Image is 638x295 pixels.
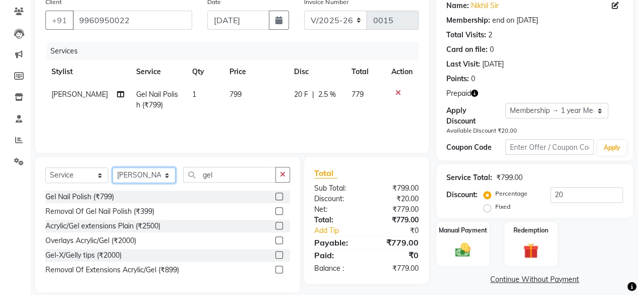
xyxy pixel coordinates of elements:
[513,226,548,235] label: Redemption
[366,215,426,225] div: ₹779.00
[492,15,538,26] div: end on [DATE]
[307,263,367,274] div: Balance :
[307,225,376,236] a: Add Tip
[45,250,122,261] div: Gel-X/Gelly tips (₹2000)
[45,235,136,246] div: Overlays Acrylic/Gel (₹2000)
[307,249,367,261] div: Paid:
[45,11,74,30] button: +91
[307,194,367,204] div: Discount:
[446,1,469,11] div: Name:
[307,215,367,225] div: Total:
[446,88,471,99] span: Prepaid
[366,263,426,274] div: ₹779.00
[376,225,426,236] div: ₹0
[46,42,426,61] div: Services
[294,89,308,100] span: 20 F
[446,190,478,200] div: Discount:
[450,241,475,259] img: _cash.svg
[314,168,337,179] span: Total
[366,194,426,204] div: ₹20.00
[366,204,426,215] div: ₹779.00
[136,90,178,109] span: Gel Nail Polish (₹799)
[45,265,179,275] div: Removal Of Extensions Acrylic/Gel (₹899)
[45,206,154,217] div: Removal Of Gel Nail Polish (₹399)
[183,167,276,183] input: Search or Scan
[438,274,631,285] a: Continue Without Payment
[495,202,510,211] label: Fixed
[385,61,419,83] th: Action
[223,61,288,83] th: Price
[598,140,626,155] button: Apply
[446,172,492,183] div: Service Total:
[495,189,528,198] label: Percentage
[446,44,488,55] div: Card on file:
[496,172,523,183] div: ₹799.00
[45,61,130,83] th: Stylist
[307,183,367,194] div: Sub Total:
[446,15,490,26] div: Membership:
[318,89,336,100] span: 2.5 %
[446,105,505,127] div: Apply Discount
[192,90,196,99] span: 1
[307,237,367,249] div: Payable:
[345,61,385,83] th: Total
[446,142,505,153] div: Coupon Code
[307,204,367,215] div: Net:
[488,30,492,40] div: 2
[439,226,487,235] label: Manual Payment
[366,237,426,249] div: ₹779.00
[446,59,480,70] div: Last Visit:
[518,241,543,260] img: _gift.svg
[446,30,486,40] div: Total Visits:
[73,11,192,30] input: Search by Name/Mobile/Email/Code
[51,90,108,99] span: [PERSON_NAME]
[312,89,314,100] span: |
[471,74,475,84] div: 0
[446,127,623,135] div: Available Discount ₹20.00
[446,74,469,84] div: Points:
[366,183,426,194] div: ₹799.00
[288,61,345,83] th: Disc
[45,221,160,231] div: Acrylic/Gel extensions Plain (₹2500)
[229,90,242,99] span: 799
[366,249,426,261] div: ₹0
[490,44,494,55] div: 0
[482,59,504,70] div: [DATE]
[186,61,223,83] th: Qty
[471,1,499,11] a: Nikhil Sir
[130,61,186,83] th: Service
[505,139,594,155] input: Enter Offer / Coupon Code
[352,90,364,99] span: 779
[45,192,114,202] div: Gel Nail Polish (₹799)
